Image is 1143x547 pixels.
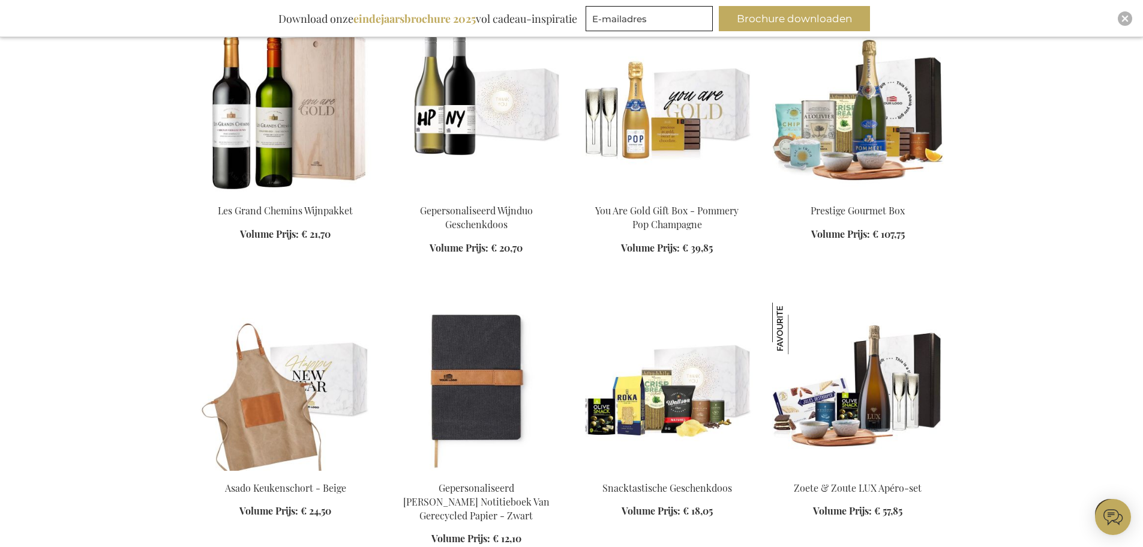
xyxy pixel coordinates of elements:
[811,204,905,217] a: Prestige Gourmet Box
[493,532,521,545] span: € 12,10
[430,241,523,255] a: Volume Prijs: € 20,70
[622,504,713,518] a: Volume Prijs: € 18,05
[391,189,562,201] a: Personalised Wine Duo Gift Box
[239,504,298,517] span: Volume Prijs:
[595,204,739,231] a: You Are Gold Gift Box - Pommery Pop Champagne
[872,228,905,240] span: € 107,75
[431,532,521,546] a: Volume Prijs: € 12,10
[1095,499,1131,535] iframe: belco-activator-frame
[581,26,753,194] img: You Are Gold Gift Box - Pommery Pop Champagne
[811,228,870,240] span: Volume Prijs:
[391,303,562,471] img: Personalised Bosler Recycled Paper Notebook - Black
[403,482,550,522] a: Gepersonaliseerd [PERSON_NAME] Notitieboek Van Gerecycled Papier - Zwart
[813,504,902,518] a: Volume Prijs: € 57,85
[772,303,824,354] img: Zoete & Zoute LUX Apéro-set
[200,303,371,471] img: Asado Kitchen Apron - Beige
[1121,15,1129,22] img: Close
[682,241,713,254] span: € 39,85
[581,189,753,201] a: You Are Gold Gift Box - Pommery Pop Champagne
[621,241,680,254] span: Volume Prijs:
[622,504,680,517] span: Volume Prijs:
[874,504,902,517] span: € 57,85
[621,241,713,255] a: Volume Prijs: € 39,85
[353,11,476,26] b: eindejaarsbrochure 2025
[200,466,371,477] a: Asado Kitchen Apron - Beige
[772,189,944,201] a: Prestige Gourmet Box
[602,482,732,494] a: Snacktastische Geschenkdoos
[1118,11,1132,26] div: Close
[431,532,490,545] span: Volume Prijs:
[586,6,713,31] input: E-mailadres
[586,6,716,35] form: marketing offers and promotions
[240,228,331,241] a: Volume Prijs: € 21,70
[772,26,944,194] img: Prestige Gourmet Box
[420,204,533,231] a: Gepersonaliseerd Wijnduo Geschenkdoos
[218,204,353,217] a: Les Grand Chemins Wijnpakket
[391,466,562,477] a: Personalised Bosler Recycled Paper Notebook - Black
[430,241,488,254] span: Volume Prijs:
[240,228,299,240] span: Volume Prijs:
[301,228,331,240] span: € 21,70
[581,466,753,477] a: Snacktastic Gift Box
[491,241,523,254] span: € 20,70
[200,189,371,201] a: Les Grand Chemins Wijnpakket
[391,26,562,194] img: Personalised Wine Duo Gift Box
[301,504,331,517] span: € 24,50
[581,303,753,471] img: Snacktastic Gift Box
[772,466,944,477] a: Sweet & Salty LUXury Apéro Set Zoete & Zoute LUX Apéro-set
[794,482,922,494] a: Zoete & Zoute LUX Apéro-set
[239,504,331,518] a: Volume Prijs: € 24,50
[719,6,870,31] button: Brochure downloaden
[200,26,371,194] img: Les Grand Chemins Wijnpakket
[772,303,944,471] img: Sweet & Salty LUXury Apéro Set
[273,6,583,31] div: Download onze vol cadeau-inspiratie
[683,504,713,517] span: € 18,05
[813,504,872,517] span: Volume Prijs:
[811,228,905,241] a: Volume Prijs: € 107,75
[225,482,346,494] a: Asado Keukenschort - Beige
